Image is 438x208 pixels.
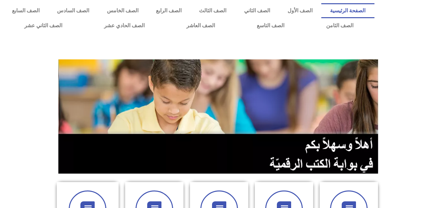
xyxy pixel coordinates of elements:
[279,3,321,18] a: الصف الأول
[83,18,165,33] a: الصف الحادي عشر
[98,3,147,18] a: الصف الخامس
[236,18,305,33] a: الصف التاسع
[48,3,98,18] a: الصف السادس
[235,3,279,18] a: الصف الثاني
[190,3,235,18] a: الصف الثالث
[305,18,374,33] a: الصف الثامن
[165,18,236,33] a: الصف العاشر
[3,18,83,33] a: الصف الثاني عشر
[3,3,48,18] a: الصف السابع
[147,3,190,18] a: الصف الرابع
[321,3,374,18] a: الصفحة الرئيسية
